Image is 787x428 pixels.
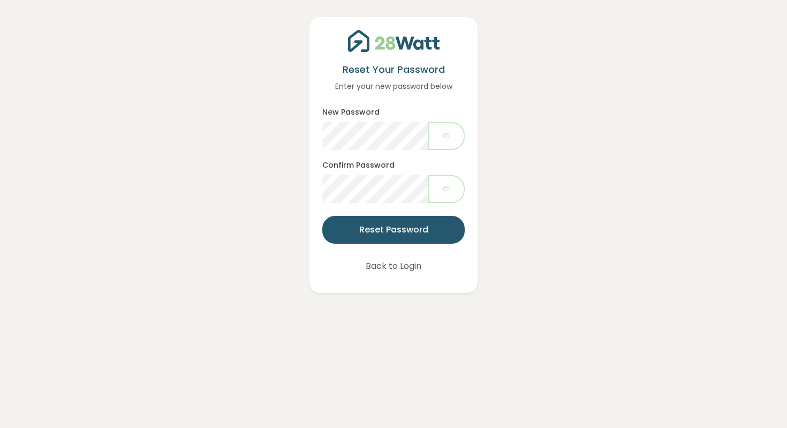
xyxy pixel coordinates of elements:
p: Enter your new password below [322,80,465,92]
img: 28Watt [348,30,440,52]
h5: Reset Your Password [322,63,465,76]
button: Reset Password [322,216,465,244]
button: Back to Login [352,252,435,280]
label: New Password [322,107,380,118]
label: Confirm Password [322,160,395,171]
